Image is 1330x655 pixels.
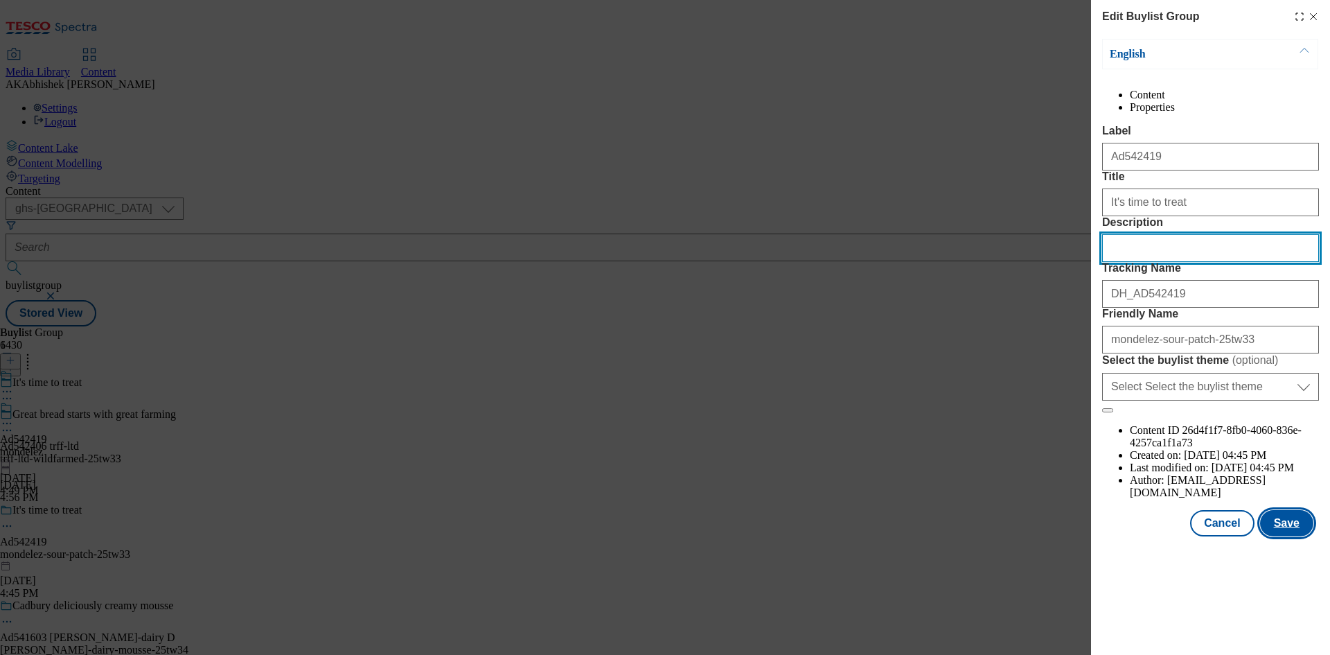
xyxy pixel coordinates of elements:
[1102,143,1319,171] input: Enter Label
[1102,308,1319,320] label: Friendly Name
[1110,47,1255,61] p: English
[1190,510,1254,536] button: Cancel
[1130,462,1319,474] li: Last modified on:
[1130,474,1266,498] span: [EMAIL_ADDRESS][DOMAIN_NAME]
[1102,280,1319,308] input: Enter Tracking Name
[1184,449,1266,461] span: [DATE] 04:45 PM
[1130,474,1319,499] li: Author:
[1212,462,1294,473] span: [DATE] 04:45 PM
[1130,101,1319,114] li: Properties
[1232,354,1279,366] span: ( optional )
[1260,510,1313,536] button: Save
[1102,216,1319,229] label: Description
[1102,262,1319,274] label: Tracking Name
[1102,326,1319,353] input: Enter Friendly Name
[1102,234,1319,262] input: Enter Description
[1102,171,1319,183] label: Title
[1130,449,1319,462] li: Created on:
[1102,189,1319,216] input: Enter Title
[1102,353,1319,367] label: Select the buylist theme
[1102,125,1319,137] label: Label
[1102,8,1199,25] h4: Edit Buylist Group
[1130,89,1319,101] li: Content
[1130,424,1302,448] span: 26d4f1f7-8fb0-4060-836e-4257ca1f1a73
[1130,424,1319,449] li: Content ID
